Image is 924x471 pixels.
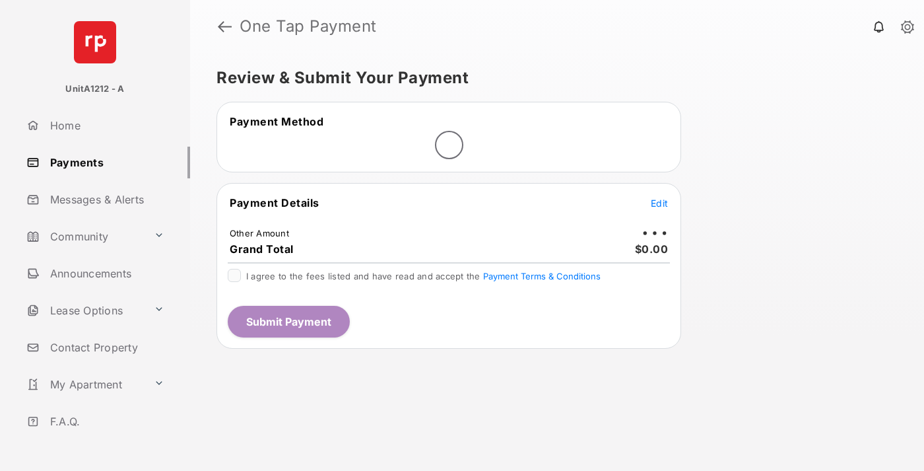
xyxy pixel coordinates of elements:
[240,18,377,34] strong: One Tap Payment
[216,70,887,86] h5: Review & Submit Your Payment
[21,332,190,363] a: Contact Property
[651,198,668,209] span: Edit
[21,295,148,326] a: Lease Options
[246,271,601,281] span: I agree to the fees listed and have read and accept the
[21,184,190,215] a: Messages & Alerts
[65,83,124,96] p: UnitA1212 - A
[483,271,601,281] button: I agree to the fees listed and have read and accept the
[21,258,190,289] a: Announcements
[21,147,190,178] a: Payments
[21,406,190,437] a: F.A.Q.
[21,110,190,141] a: Home
[21,221,148,252] a: Community
[230,115,323,128] span: Payment Method
[635,242,669,256] span: $0.00
[21,369,148,400] a: My Apartment
[228,306,350,338] button: Submit Payment
[74,21,116,63] img: svg+xml;base64,PHN2ZyB4bWxucz0iaHR0cDovL3d3dy53My5vcmcvMjAwMC9zdmciIHdpZHRoPSI2NCIgaGVpZ2h0PSI2NC...
[230,242,294,256] span: Grand Total
[229,227,290,239] td: Other Amount
[230,196,319,209] span: Payment Details
[651,196,668,209] button: Edit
